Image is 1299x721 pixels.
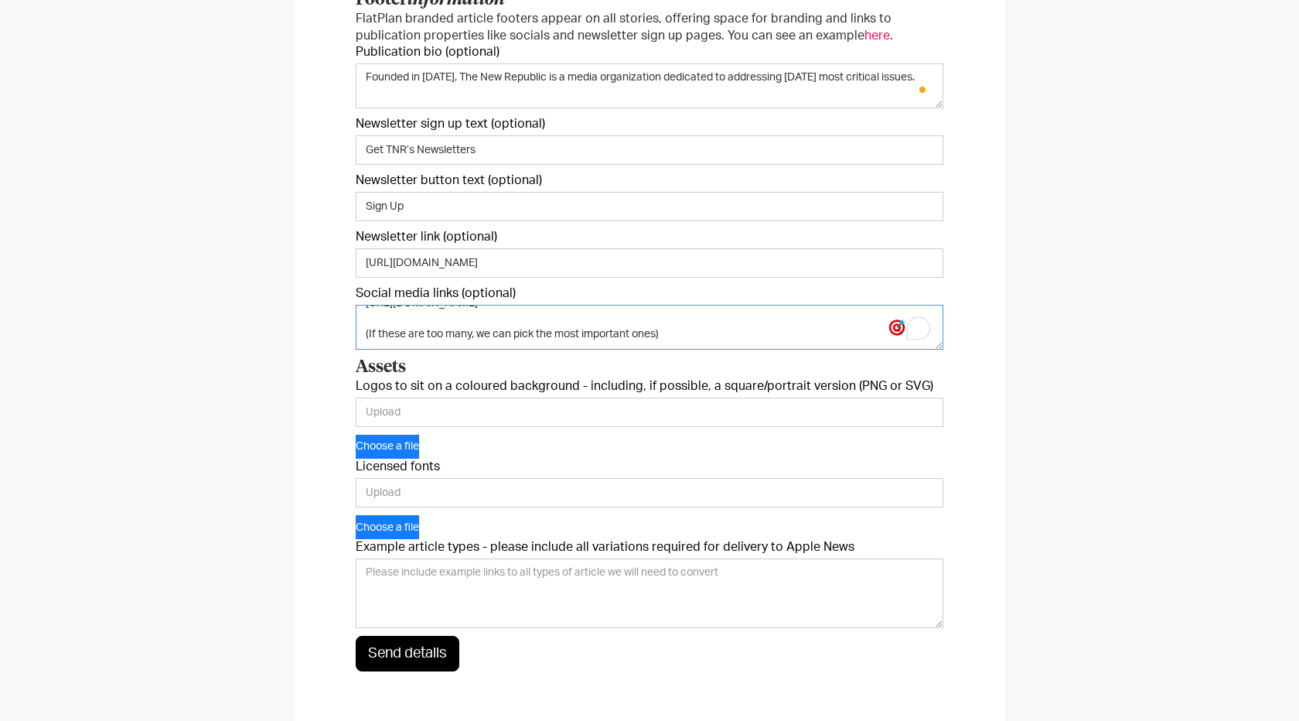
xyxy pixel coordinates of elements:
[356,229,943,244] label: Newsletter link (optional)
[356,636,459,671] input: Send details
[356,435,419,459] button: Choose a file
[356,10,943,44] p: FlatPlan branded article footers appear on all stories, offering space for branding and links to ...
[356,398,943,427] input: Upload
[356,135,943,165] input: Eg. Sign up for our weekly newsletter
[864,29,890,42] a: here
[356,248,943,278] input: eg. https://www.webaddress.com/newsletters
[356,539,943,555] label: Example article types - please include all variations required for delivery to Apple News
[356,285,943,301] label: Social media links (optional)
[356,478,943,507] input: Upload
[356,459,943,474] label: Licensed fonts
[356,515,419,539] button: Choose a file
[356,357,943,378] h3: Assets
[356,305,943,350] textarea: To enrich screen reader interactions, please activate Accessibility in Grammarly extension settings
[356,192,943,221] input: eg. Subscribe Today
[356,173,943,188] label: Newsletter button text (optional)
[356,63,943,108] textarea: To enrich screen reader interactions, please activate Accessibility in Grammarly extension settings
[356,378,943,394] label: Logos to sit on a coloured background - including, if possible, a square/portrait version (PNG or...
[356,116,943,132] label: Newsletter sign up text (optional)
[356,44,943,60] label: Publication bio (optional)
